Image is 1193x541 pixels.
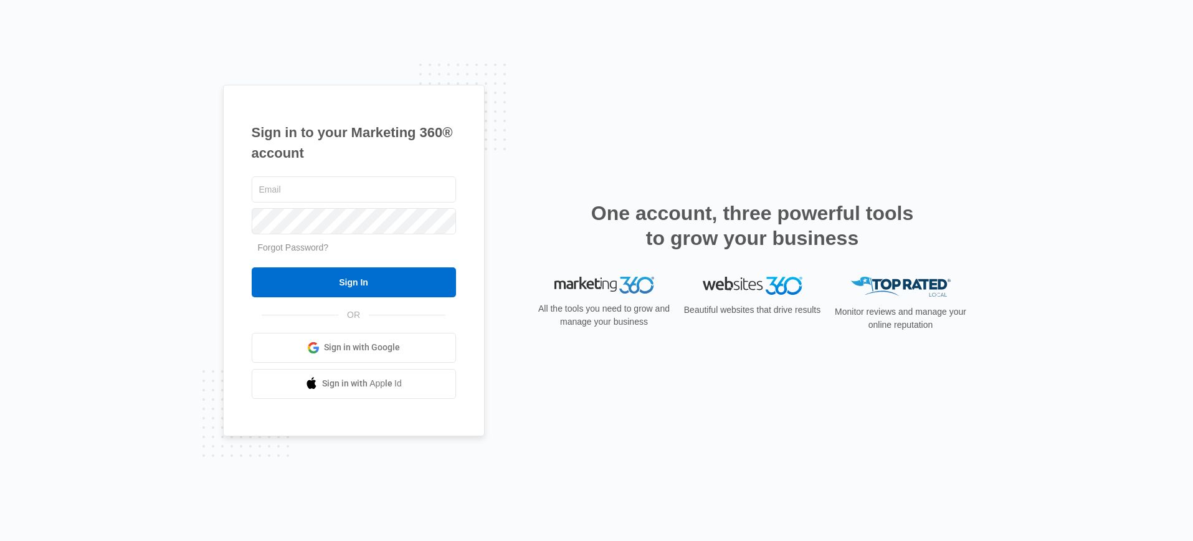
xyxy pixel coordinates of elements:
[258,242,329,252] a: Forgot Password?
[252,176,456,203] input: Email
[252,267,456,297] input: Sign In
[703,277,802,295] img: Websites 360
[324,341,400,354] span: Sign in with Google
[851,277,951,297] img: Top Rated Local
[587,201,918,251] h2: One account, three powerful tools to grow your business
[554,277,654,294] img: Marketing 360
[252,333,456,363] a: Sign in with Google
[252,122,456,163] h1: Sign in to your Marketing 360® account
[683,304,822,317] p: Beautiful websites that drive results
[831,305,971,332] p: Monitor reviews and manage your online reputation
[535,302,674,328] p: All the tools you need to grow and manage your business
[252,369,456,399] a: Sign in with Apple Id
[322,377,402,390] span: Sign in with Apple Id
[338,309,369,322] span: OR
